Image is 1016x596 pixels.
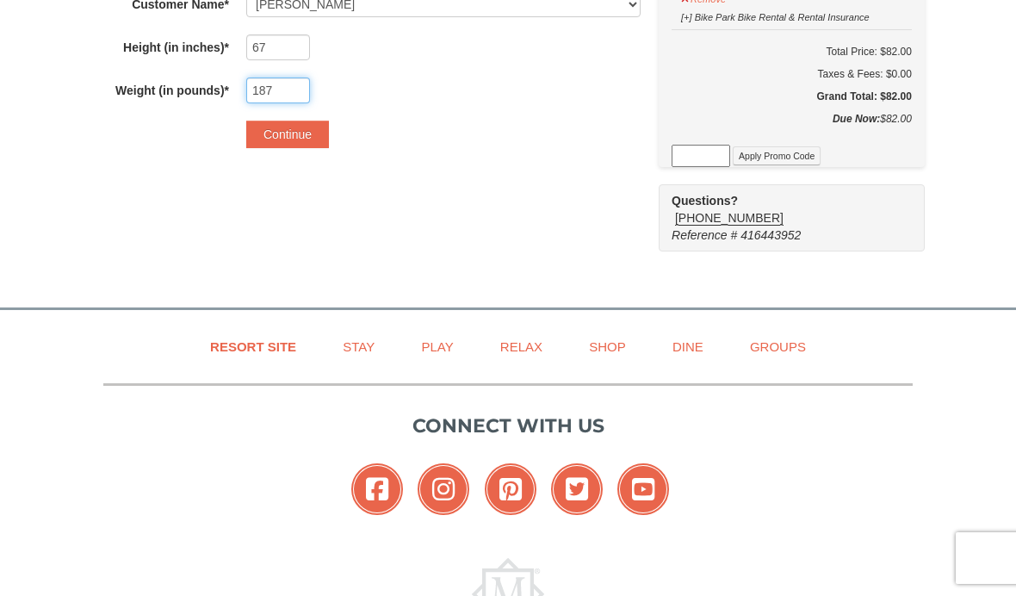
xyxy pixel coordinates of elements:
span: Reference # [672,228,737,242]
div: Taxes & Fees: $0.00 [672,65,912,83]
a: Stay [321,327,396,366]
button: Continue [246,121,329,148]
a: Relax [479,327,564,366]
h6: Total Price: $82.00 [672,43,912,60]
h5: Grand Total: $82.00 [672,88,912,105]
strong: Due Now: [833,113,880,125]
a: Play [400,327,474,366]
a: Groups [728,327,827,366]
span: 416443952 [740,228,801,242]
a: Shop [567,327,647,366]
strong: Questions? [672,194,738,208]
p: Connect with us [103,412,913,440]
a: Dine [651,327,725,366]
button: Apply Promo Code [733,146,821,165]
div: $82.00 [672,110,912,145]
a: Resort Site [189,327,318,366]
strong: Height (in inches)* [123,40,229,54]
strong: Weight (in pounds)* [115,84,229,97]
button: [+] Bike Park Bike Rental & Rental Insurance [680,4,870,26]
